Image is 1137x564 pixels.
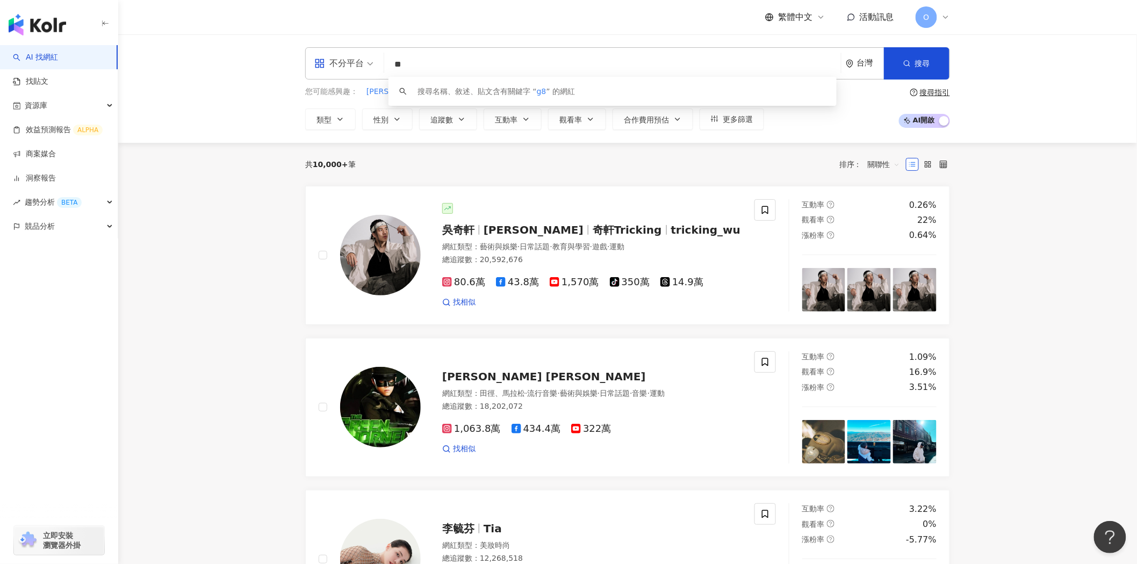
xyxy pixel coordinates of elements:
button: [PERSON_NAME] [366,86,429,98]
div: 3.22% [909,503,937,515]
span: tricking_wu [671,223,741,236]
span: 互動率 [802,504,825,513]
span: 80.6萬 [442,277,485,288]
span: · [598,389,600,397]
span: question-circle [827,353,834,360]
span: · [607,242,609,251]
a: 找貼文 [13,76,48,87]
img: post-image [847,268,891,312]
span: 追蹤數 [430,115,453,124]
span: 競品分析 [25,214,55,238]
span: 流行音樂 [527,389,557,397]
span: 1,063.8萬 [442,423,501,435]
div: 22% [917,214,937,226]
span: 趨勢分析 [25,190,82,214]
span: 關聯性 [868,156,900,173]
a: KOL Avatar吳奇軒[PERSON_NAME]奇軒Trickingtricking_wu網紅類型：藝術與娛樂·日常話題·教育與學習·遊戲·運動總追蹤數：20,592,67680.6萬43.... [305,186,950,325]
img: logo [9,14,66,35]
span: 藝術與娛樂 [480,242,517,251]
div: BETA [57,197,82,208]
div: 0.26% [909,199,937,211]
span: · [550,242,552,251]
div: 網紅類型 ： [442,540,742,551]
span: 日常話題 [600,389,630,397]
span: environment [846,60,854,68]
div: 不分平台 [314,55,364,72]
span: 類型 [316,115,332,124]
span: 性別 [373,115,388,124]
span: appstore [314,58,325,69]
span: 更多篩選 [723,115,753,124]
span: g8 [537,87,546,96]
span: 434.4萬 [512,423,561,435]
span: 觀看率 [802,520,825,529]
button: 互動率 [484,109,542,130]
span: O [923,11,929,23]
span: 觀看率 [559,115,582,124]
span: · [647,389,650,397]
span: question-circle [827,505,834,512]
span: 音樂 [632,389,647,397]
a: 洞察報告 [13,173,56,184]
button: 觀看率 [548,109,606,130]
span: search [399,88,407,95]
img: post-image [893,420,937,464]
button: 類型 [305,109,356,130]
span: 美妝時尚 [480,541,510,549]
span: question-circle [827,216,834,223]
span: 運動 [610,242,625,251]
span: 田徑、馬拉松 [480,389,525,397]
a: 找相似 [442,444,476,454]
div: 網紅類型 ： [442,242,742,252]
div: 共 筆 [305,160,356,169]
button: 搜尋 [884,47,949,79]
button: 更多篩選 [700,109,764,130]
span: 合作費用預估 [624,115,669,124]
a: 找相似 [442,297,476,308]
span: question-circle [827,232,834,239]
span: 漲粉率 [802,231,825,240]
span: [PERSON_NAME] [484,223,584,236]
a: chrome extension立即安裝 瀏覽器外掛 [14,526,104,555]
span: 14.9萬 [660,277,703,288]
div: 總追蹤數 ： 18,202,072 [442,401,742,412]
span: 1,570萬 [550,277,599,288]
span: 立即安裝 瀏覽器外掛 [43,531,81,550]
span: 互動率 [495,115,517,124]
img: post-image [802,420,846,464]
div: 總追蹤數 ： 12,268,518 [442,553,742,564]
span: 互動率 [802,352,825,361]
span: 43.8萬 [496,277,539,288]
span: 李毓芬 [442,522,474,535]
span: 322萬 [571,423,611,435]
span: 活動訊息 [860,12,894,22]
img: chrome extension [17,532,38,549]
span: · [557,389,559,397]
button: 追蹤數 [419,109,477,130]
span: 吳奇軒 [442,223,474,236]
span: 資源庫 [25,93,47,118]
div: 搜尋指引 [920,88,950,97]
span: question-circle [910,89,918,96]
span: question-circle [827,520,834,527]
span: 找相似 [453,297,476,308]
span: · [517,242,520,251]
span: [PERSON_NAME] [PERSON_NAME] [442,370,646,383]
span: rise [13,199,20,206]
span: 找相似 [453,444,476,454]
span: 搜尋 [915,59,930,68]
a: KOL Avatar[PERSON_NAME] [PERSON_NAME]網紅類型：田徑、馬拉松·流行音樂·藝術與娛樂·日常話題·音樂·運動總追蹤數：18,202,0721,063.8萬434.... [305,338,950,477]
div: 搜尋名稱、敘述、貼文含有關鍵字 “ ” 的網紅 [418,85,575,97]
a: 商案媒合 [13,149,56,160]
span: 您可能感興趣： [305,86,358,97]
span: 觀看率 [802,367,825,376]
span: [PERSON_NAME] [366,86,429,97]
div: 排序： [839,156,906,173]
span: 漲粉率 [802,383,825,392]
a: 效益預測報告ALPHA [13,125,103,135]
span: 互動率 [802,200,825,209]
span: question-circle [827,368,834,375]
div: 0.64% [909,229,937,241]
div: 1.09% [909,351,937,363]
span: 10,000+ [313,160,348,169]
